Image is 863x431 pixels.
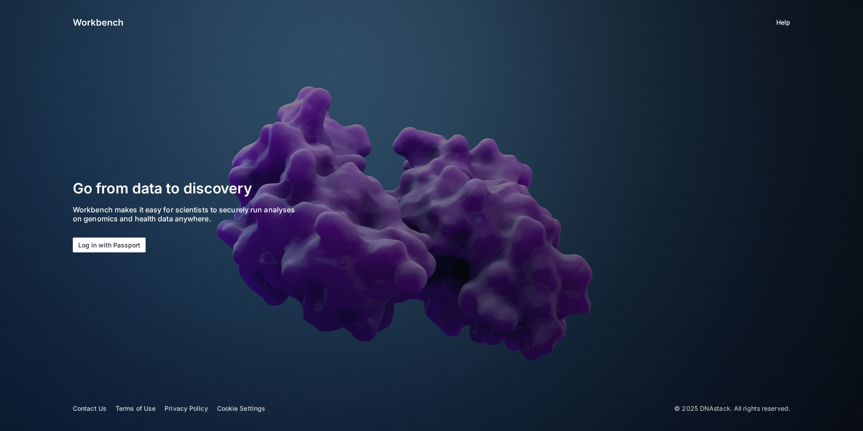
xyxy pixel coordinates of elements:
[73,238,146,252] button: Log in with Passport
[73,179,353,199] h2: Go from data to discovery
[73,17,123,28] img: logo
[116,404,156,412] a: Terms of Use
[73,206,305,223] p: Workbench makes it easy for scientists to securely run analyses on genomics and health data anywh...
[776,18,790,27] a: Help
[674,404,790,413] p: © 2025 DNAstack. All rights reserved.
[73,404,107,412] a: Contact Us
[165,404,208,412] a: Privacy Policy
[217,404,266,412] a: Cookie Settings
